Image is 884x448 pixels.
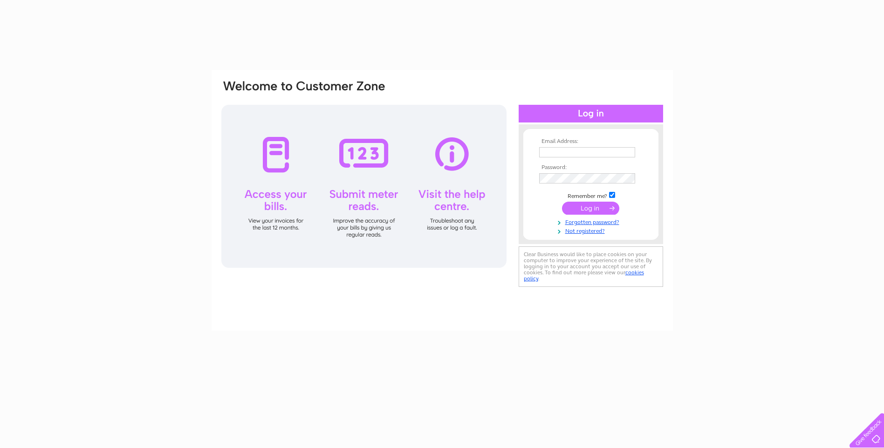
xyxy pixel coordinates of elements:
[537,138,645,145] th: Email Address:
[562,202,619,215] input: Submit
[537,164,645,171] th: Password:
[539,217,645,226] a: Forgotten password?
[524,269,644,282] a: cookies policy
[519,246,663,287] div: Clear Business would like to place cookies on your computer to improve your experience of the sit...
[537,190,645,200] td: Remember me?
[539,226,645,235] a: Not registered?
